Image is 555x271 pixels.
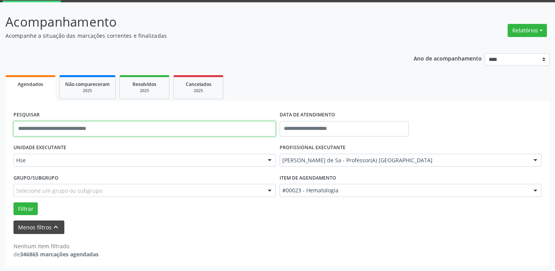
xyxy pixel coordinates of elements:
p: Acompanhe a situação das marcações correntes e finalizadas [5,32,386,40]
div: 2025 [179,88,218,94]
span: #00023 - Hematologia [282,187,526,194]
span: [PERSON_NAME] de Sa - Professor(A) [GEOGRAPHIC_DATA] [282,157,526,164]
div: 2025 [125,88,164,94]
label: PESQUISAR [13,109,40,121]
button: Relatórios [508,24,547,37]
i: keyboard_arrow_up [52,223,60,231]
div: 2025 [65,88,110,94]
span: Hse [16,157,260,164]
span: Selecione um grupo ou subgrupo [16,187,102,195]
label: Grupo/Subgrupo [13,172,59,184]
span: Resolvidos [132,81,156,88]
label: UNIDADE EXECUTANTE [13,142,66,154]
span: Agendados [18,81,43,88]
label: DATA DE ATENDIMENTO [280,109,335,121]
div: de [13,250,99,258]
p: Acompanhamento [5,12,386,32]
strong: 346865 marcações agendadas [20,251,99,258]
span: Não compareceram [65,81,110,88]
div: Nenhum item filtrado [13,242,99,250]
button: Menos filtroskeyboard_arrow_up [13,221,64,234]
p: Ano de acompanhamento [414,53,482,63]
label: Item de agendamento [280,172,336,184]
label: PROFISSIONAL EXECUTANTE [280,142,345,154]
button: Filtrar [13,202,38,215]
span: Cancelados [186,81,211,88]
